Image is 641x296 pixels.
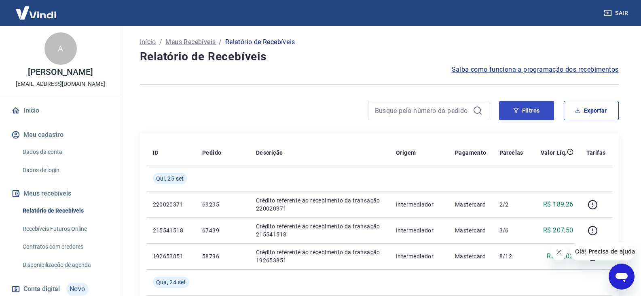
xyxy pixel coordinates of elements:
[44,32,77,65] div: A
[609,264,635,290] iframe: Botão para abrir a janela de mensagens
[10,126,111,144] button: Meu cadastro
[153,200,189,209] p: 220020371
[564,101,619,120] button: Exportar
[547,251,573,261] p: R$ 78,03
[19,144,111,160] a: Dados da conta
[28,68,93,77] p: [PERSON_NAME]
[396,200,442,209] p: Intermediador
[543,226,573,235] p: R$ 207,50
[202,252,243,260] p: 58796
[570,243,635,260] iframe: Mensagem da empresa
[153,226,189,234] p: 215541518
[452,65,619,75] a: Saiba como funciona a programação dos recebimentos
[140,37,156,47] a: Início
[202,149,221,157] p: Pedido
[23,283,60,295] span: Conta digital
[19,257,111,273] a: Disponibilização de agenda
[541,149,567,157] p: Valor Líq.
[5,6,68,12] span: Olá! Precisa de ajuda?
[159,37,162,47] p: /
[202,226,243,234] p: 67439
[455,226,487,234] p: Mastercard
[219,37,222,47] p: /
[16,80,105,88] p: [EMAIL_ADDRESS][DOMAIN_NAME]
[10,0,62,25] img: Vindi
[396,252,442,260] p: Intermediador
[225,37,295,47] p: Relatório de Recebíveis
[499,101,554,120] button: Filtros
[19,221,111,237] a: Recebíveis Futuros Online
[256,196,383,213] p: Crédito referente ao recebimento da transação 220020371
[156,175,184,183] span: Qui, 25 set
[586,149,606,157] p: Tarifas
[256,222,383,239] p: Crédito referente ao recebimento da transação 215541518
[455,200,487,209] p: Mastercard
[140,49,619,65] h4: Relatório de Recebíveis
[156,278,186,286] span: Qua, 24 set
[499,149,523,157] p: Parcelas
[153,252,189,260] p: 192653851
[202,200,243,209] p: 69295
[19,162,111,179] a: Dados de login
[256,248,383,264] p: Crédito referente ao recebimento da transação 192653851
[375,104,470,117] input: Busque pelo número do pedido
[602,6,631,21] button: Sair
[543,200,573,209] p: R$ 189,26
[455,252,487,260] p: Mastercard
[396,149,416,157] p: Origem
[396,226,442,234] p: Intermediador
[153,149,159,157] p: ID
[499,226,523,234] p: 3/6
[19,239,111,255] a: Contratos com credores
[455,149,487,157] p: Pagamento
[10,102,111,119] a: Início
[499,200,523,209] p: 2/2
[66,283,89,296] span: Novo
[165,37,216,47] a: Meus Recebíveis
[256,149,283,157] p: Descrição
[19,202,111,219] a: Relatório de Recebíveis
[10,185,111,202] button: Meus recebíveis
[499,252,523,260] p: 8/12
[551,244,567,260] iframe: Fechar mensagem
